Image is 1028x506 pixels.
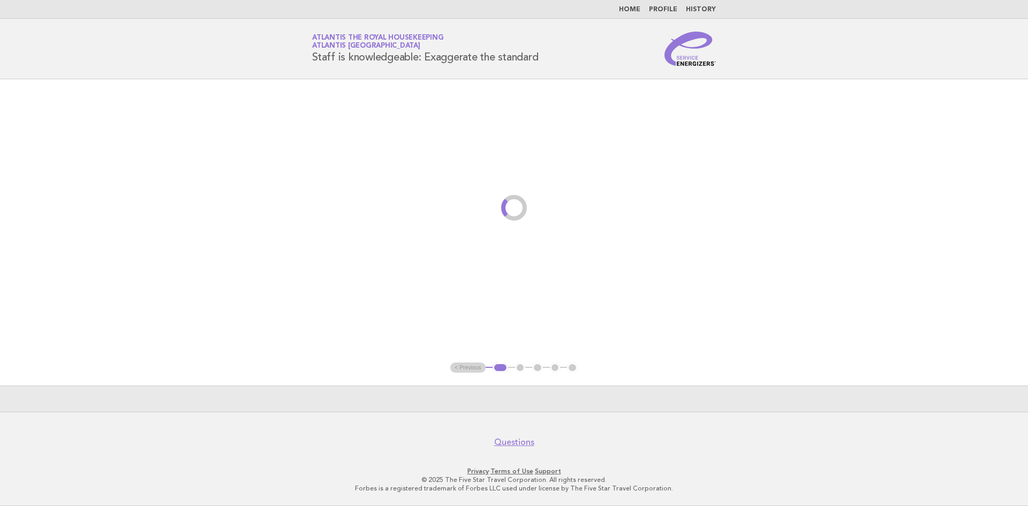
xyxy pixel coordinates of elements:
[186,475,842,484] p: © 2025 The Five Star Travel Corporation. All rights reserved.
[312,34,443,49] a: Atlantis the Royal HousekeepingAtlantis [GEOGRAPHIC_DATA]
[467,467,489,475] a: Privacy
[312,35,538,63] h1: Staff is knowledgeable: Exaggerate the standard
[186,484,842,493] p: Forbes is a registered trademark of Forbes LLC used under license by The Five Star Travel Corpora...
[494,437,534,448] a: Questions
[186,467,842,475] p: · ·
[490,467,533,475] a: Terms of Use
[312,43,420,50] span: Atlantis [GEOGRAPHIC_DATA]
[686,6,716,13] a: History
[535,467,561,475] a: Support
[649,6,677,13] a: Profile
[619,6,640,13] a: Home
[664,32,716,66] img: Service Energizers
